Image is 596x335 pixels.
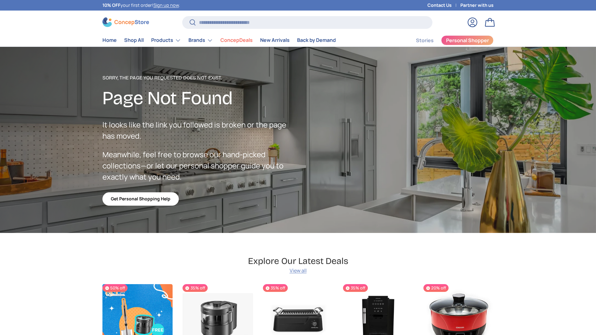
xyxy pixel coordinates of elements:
p: Meanwhile, feel free to browse our hand-picked collections—or let our personal shopper guide you ... [102,149,298,182]
summary: Brands [185,34,217,47]
a: Products [151,34,181,47]
a: Partner with us [460,2,494,9]
a: Shop All [124,34,144,46]
a: View all [290,267,307,274]
a: Personal Shopper [441,35,494,45]
span: 20% off [423,284,449,292]
img: ConcepStore [102,17,149,27]
a: Get Personal Shopping Help [102,192,179,206]
h2: Explore Our Latest Deals [248,255,348,267]
nav: Secondary [401,34,494,47]
h2: Page Not Found [102,87,298,110]
a: Home [102,34,117,46]
span: 50% off [102,284,128,292]
summary: Products [147,34,185,47]
p: Sorry, the page you requested does not exist. [102,74,298,82]
nav: Primary [102,34,336,47]
a: New Arrivals [260,34,290,46]
a: Contact Us [427,2,460,9]
p: your first order! . [102,2,180,9]
a: Back by Demand [297,34,336,46]
span: 35% off [343,284,368,292]
a: Stories [416,34,434,47]
a: ConcepDeals [220,34,253,46]
a: Brands [188,34,213,47]
span: 35% off [263,284,288,292]
a: Sign up now [153,2,179,8]
p: It looks like the link you followed is broken or the page has moved. [102,119,298,141]
span: Personal Shopper [446,38,489,43]
span: 35% off [183,284,207,292]
strong: 10% OFF [102,2,120,8]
